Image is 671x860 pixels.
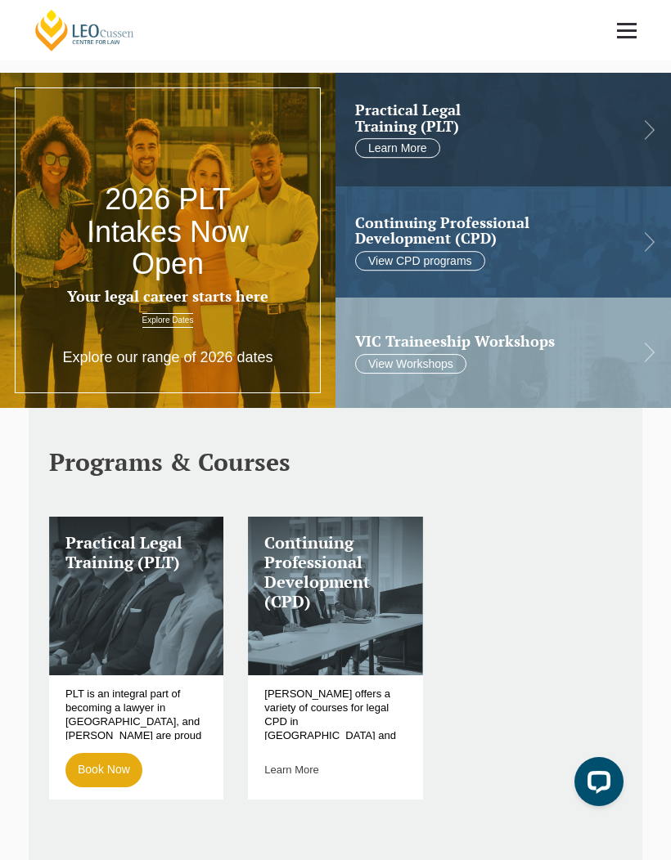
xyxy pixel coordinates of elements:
h3: Practical Legal Training (PLT) [65,533,207,572]
a: View CPD programs [355,251,485,271]
p: Explore our range of 2026 dates [27,348,308,367]
a: Learn More [355,139,440,159]
a: Continuing Professional Development (CPD) [248,517,422,675]
a: View Workshops [355,354,466,374]
h2: Practical Legal Training (PLT) [355,102,625,135]
a: Practical LegalTraining (PLT) [355,102,625,135]
a: Book Now [65,753,142,787]
p: [PERSON_NAME] offers a variety of courses for legal CPD in [GEOGRAPHIC_DATA] and online, across a... [264,688,406,740]
a: Continuing ProfessionalDevelopment (CPD) [355,215,625,248]
h3: Continuing Professional Development (CPD) [264,533,406,611]
p: PLT is an integral part of becoming a lawyer in [GEOGRAPHIC_DATA], and [PERSON_NAME] are proud to... [65,688,207,740]
a: Learn More [264,764,318,776]
a: Explore Dates [142,313,194,328]
a: [PERSON_NAME] Centre for Law [33,8,137,52]
a: VIC Traineeship Workshops [355,334,625,350]
h2: 2026 PLT Intakes Now Open [67,183,268,280]
h2: Programs & Courses [49,449,622,476]
iframe: LiveChat chat widget [561,750,630,819]
h2: Continuing Professional Development (CPD) [355,215,625,248]
h3: Your legal career starts here [67,289,268,305]
a: Practical Legal Training (PLT) [49,517,223,675]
